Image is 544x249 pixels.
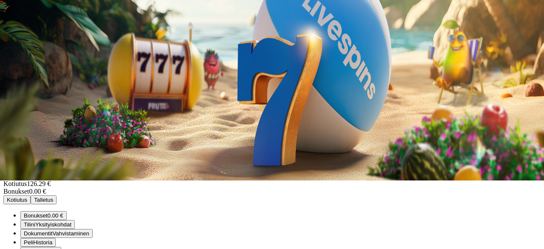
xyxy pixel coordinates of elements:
[34,197,53,203] span: Talletus
[3,180,27,187] span: Kotiutus
[52,230,89,237] span: Vahvistaminen
[35,221,71,228] span: Yksityiskohdat
[24,239,33,246] span: Peli
[24,212,48,219] span: Bonukset
[20,220,75,229] button: user iconTiliniYksityiskohdat
[20,238,56,247] button: 777 iconPeliHistoria
[3,188,29,195] span: Bonukset
[20,229,93,238] button: doc iconDokumentitVahvistaminen
[31,195,57,204] button: Talletus
[7,197,27,203] span: Kotiutus
[48,212,63,219] span: 0.00 €
[33,239,52,246] span: Historia
[24,221,35,228] span: Tilini
[24,230,52,237] span: Dokumentit
[20,211,67,220] button: smiley iconBonukset0.00 €
[3,180,541,188] div: 126.29 €
[3,195,31,204] button: Kotiutus
[3,188,541,195] div: 0.00 €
